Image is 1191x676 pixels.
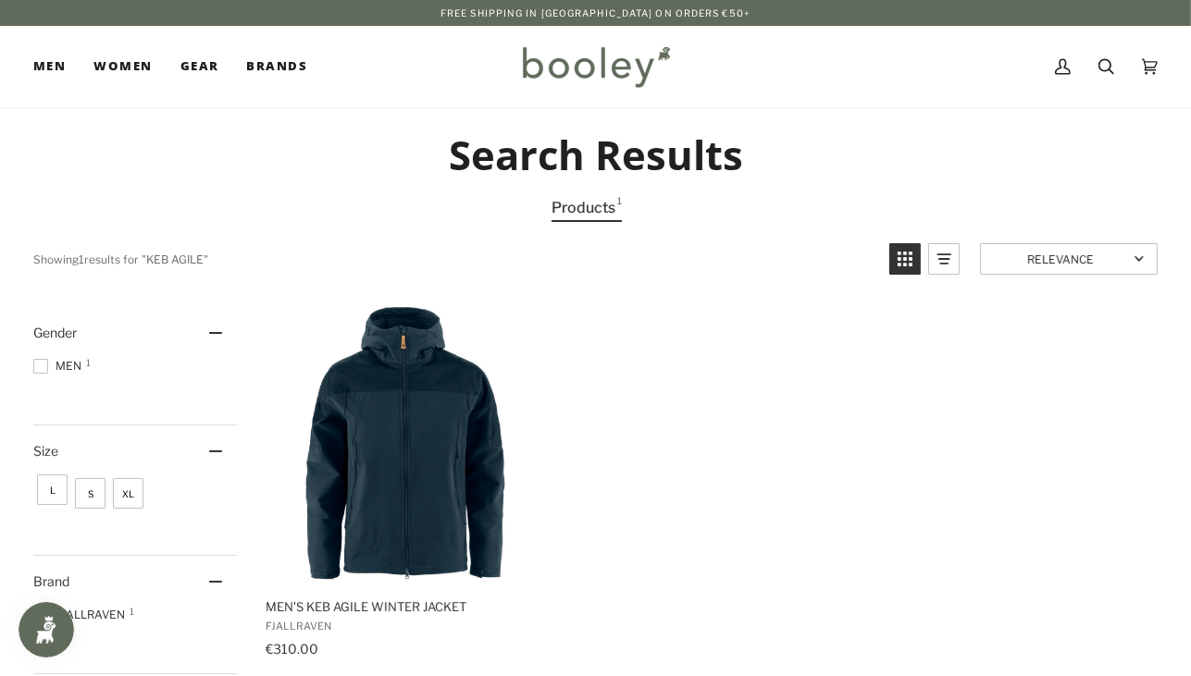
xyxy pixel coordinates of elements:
div: Showing results for " " [33,243,875,275]
img: Booley [515,40,676,93]
a: Brands [232,26,321,107]
span: Women [93,57,152,76]
span: Men [33,358,87,375]
span: Size [33,443,58,459]
span: Men's Keb Agile Winter Jacket [266,598,545,615]
a: View list mode [928,243,960,275]
span: 1 [130,607,134,616]
iframe: Button to open loyalty program pop-up [19,602,74,658]
a: Women [80,26,166,107]
a: View Products Tab [552,195,622,222]
img: Fjallraven Men's Keb Agile Winter Jacket Dark Navy - Booley Galway [267,307,544,584]
span: Men [33,57,66,76]
a: Sort options [980,243,1158,275]
a: Men's Keb Agile Winter Jacket [263,307,548,663]
span: Fjallraven [266,620,545,633]
span: Brand [33,573,69,589]
span: Size: S [75,478,105,509]
a: Men [33,26,80,107]
a: Gear [167,26,233,107]
span: Gender [33,325,77,340]
a: View grid mode [889,243,921,275]
span: 1 [617,195,622,220]
span: Brands [246,57,307,76]
h2: Search Results [33,129,1158,180]
span: 1 [86,358,91,367]
span: Size: XL [113,478,143,509]
span: Relevance [992,252,1128,265]
span: Fjallraven [33,607,130,623]
p: Free Shipping in [GEOGRAPHIC_DATA] on Orders €50+ [440,6,751,20]
span: Gear [180,57,219,76]
span: Size: L [37,474,68,505]
b: 1 [79,252,84,265]
span: €310.00 [266,641,318,657]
